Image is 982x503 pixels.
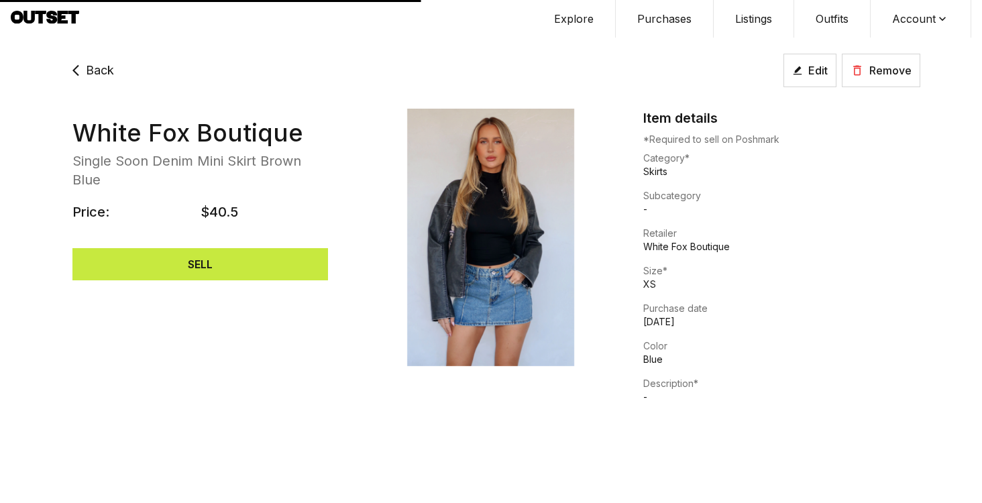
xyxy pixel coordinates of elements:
h5: Color [643,339,920,353]
img: Single Soon Denim Mini Skirt Brown Blue White Fox Boutique image 1 [352,109,629,366]
p: [DATE] [643,315,920,329]
span: Back [86,61,114,80]
a: Back [62,54,114,87]
h5: Description* [643,377,920,390]
p: XS [643,278,920,291]
p: Skirts [643,165,920,178]
button: Remove [842,54,920,87]
h5: Size* [643,264,920,278]
h5: Purchase date [643,302,920,315]
p: Blue [643,353,920,366]
span: Single Soon Denim Mini Skirt Brown Blue [72,146,328,189]
h4: Item details [643,109,718,127]
h5: Category* [643,152,920,165]
button: SELL [72,248,328,280]
span: Edit [808,62,828,78]
p: - [643,203,920,216]
h5: Subcategory [643,189,920,203]
p: *Required to sell on Poshmark [643,133,920,146]
span: White Fox Boutique [72,119,328,146]
span: Remove [869,62,912,78]
span: $40.5 [201,203,329,221]
h5: Retailer [643,227,920,240]
span: Price: [72,203,201,221]
p: - [643,390,920,404]
p: White Fox Boutique [643,240,920,254]
button: Edit [783,54,836,87]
